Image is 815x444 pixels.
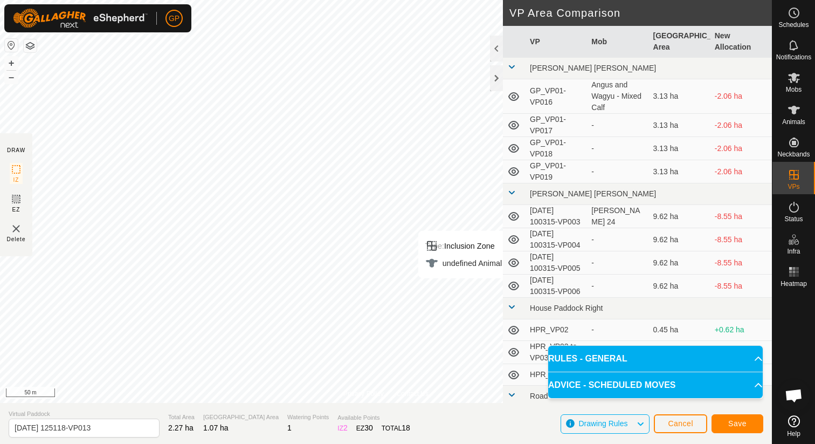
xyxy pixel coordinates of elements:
button: Reset Map [5,39,18,52]
span: Heatmap [781,281,807,287]
td: HPR_VP02 to VP03 [526,341,587,364]
span: IZ [13,176,19,184]
td: GP_VP01-VP016 [526,79,587,114]
td: -2.06 ha [710,79,772,114]
div: EZ [356,422,373,434]
td: [DATE] 100315-VP005 [526,251,587,275]
span: Help [787,431,800,437]
td: 0.93 ha [649,341,710,364]
span: [PERSON_NAME] [PERSON_NAME] [530,64,656,72]
div: TOTAL [382,422,410,434]
td: -2.06 ha [710,137,772,160]
td: +0.14 ha [710,341,772,364]
span: [GEOGRAPHIC_DATA] Area [203,413,279,422]
span: [PERSON_NAME] [PERSON_NAME] [530,189,656,198]
span: Drawing Rules [578,419,627,428]
div: undefined Animal [425,257,502,270]
span: Available Points [337,413,410,422]
div: - [591,120,644,131]
td: 9.62 ha [649,275,710,298]
span: 30 [364,423,373,432]
a: Help [772,411,815,441]
span: GP [169,13,179,24]
td: [DATE] 100315-VP003 [526,205,587,228]
td: -2.06 ha [710,114,772,137]
span: Infra [787,248,800,255]
button: Save [712,414,763,433]
td: -8.55 ha [710,251,772,275]
span: House Paddock Right [530,304,603,312]
div: Angus and Wagyu - Mixed Calf [591,79,644,113]
th: Mob [587,26,648,58]
img: Gallagher Logo [13,9,148,28]
td: -8.55 ha [710,205,772,228]
td: 3.13 ha [649,79,710,114]
span: 2 [343,423,348,432]
div: Open chat [778,379,810,412]
td: 3.13 ha [649,160,710,183]
div: - [591,324,644,336]
a: Privacy Policy [343,389,384,399]
button: – [5,71,18,84]
td: GP_VP01-VP017 [526,114,587,137]
th: New Allocation [710,26,772,58]
span: 2.27 ha [168,423,194,432]
span: 1 [287,423,292,432]
span: Road Paddock Settlement [530,392,618,400]
td: -8.55 ha [710,275,772,298]
td: [DATE] 100315-VP006 [526,275,587,298]
span: RULES - GENERAL [548,352,627,365]
span: Notifications [776,54,811,60]
button: Cancel [654,414,707,433]
td: 9.62 ha [649,228,710,251]
h2: VP Area Comparison [509,6,772,19]
td: 3.13 ha [649,114,710,137]
span: 1.07 ha [203,423,229,432]
td: HPR_VP03 [526,364,587,386]
td: 0.45 ha [649,319,710,341]
a: Contact Us [397,389,429,399]
div: - [591,143,644,154]
span: Status [784,216,803,222]
span: Neckbands [777,151,810,158]
div: Inclusion Zone [425,240,502,252]
td: 3.13 ha [649,137,710,160]
span: Cancel [668,419,693,428]
td: -8.55 ha [710,228,772,251]
td: +0.62 ha [710,319,772,341]
button: + [5,57,18,70]
span: Schedules [778,22,809,28]
td: [DATE] 100315-VP004 [526,228,587,251]
td: GP_VP01-VP019 [526,160,587,183]
span: Virtual Paddock [9,409,160,419]
p-accordion-header: ADVICE - SCHEDULED MOVES [548,372,763,398]
span: Delete [7,235,26,243]
th: [GEOGRAPHIC_DATA] Area [649,26,710,58]
span: Save [728,419,747,428]
p-accordion-header: RULES - GENERAL [548,346,763,372]
div: DRAW [7,146,25,154]
td: 9.62 ha [649,251,710,275]
div: - [591,281,644,292]
img: VP [10,222,23,235]
div: - [591,166,644,177]
button: Map Layers [24,39,37,52]
span: ADVICE - SCHEDULED MOVES [548,379,675,392]
span: EZ [12,206,20,214]
div: - [591,257,644,269]
td: -2.06 ha [710,160,772,183]
span: VPs [788,183,799,190]
span: Animals [782,119,805,125]
span: Mobs [786,86,802,93]
div: IZ [337,422,347,434]
span: Total Area [168,413,195,422]
div: - [591,234,644,245]
span: 18 [402,423,410,432]
td: HPR_VP02 [526,319,587,341]
td: 9.62 ha [649,205,710,228]
div: [PERSON_NAME] 24 [591,205,644,228]
span: Watering Points [287,413,329,422]
td: GP_VP01-VP018 [526,137,587,160]
th: VP [526,26,587,58]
